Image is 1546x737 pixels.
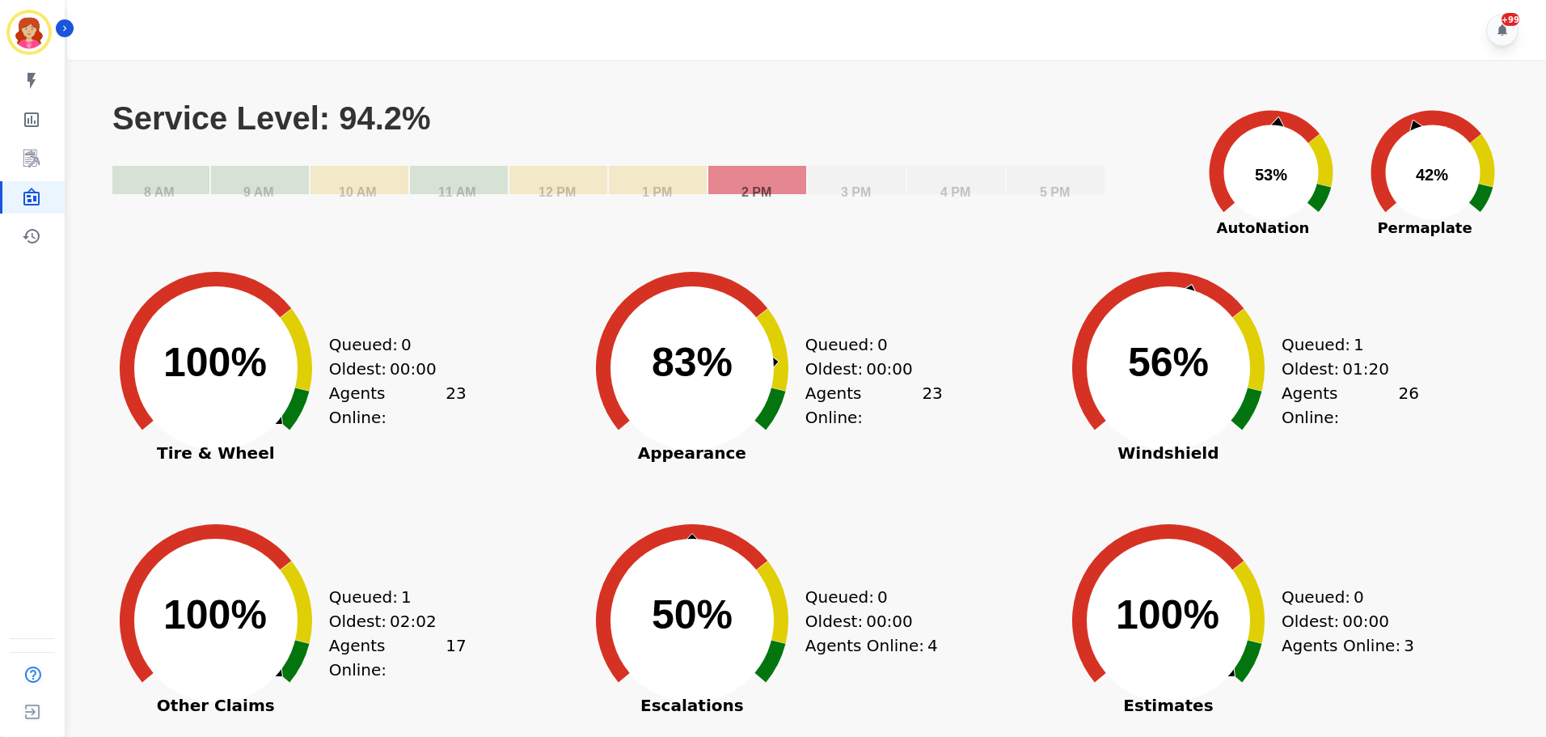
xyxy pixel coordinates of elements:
div: +99 [1502,13,1519,26]
div: Queued: [805,585,927,609]
text: 83% [652,340,733,385]
span: 3 [1404,633,1414,658]
div: Agents Online: [1282,633,1419,658]
div: Agents Online: [805,633,943,658]
text: 9 AM [243,185,274,199]
span: 02:02 [390,609,437,633]
span: 00:00 [866,357,913,381]
svg: Service Level: 94.2% [111,100,1187,221]
text: 100% [163,340,267,385]
span: 0 [1354,585,1364,609]
text: 8 AM [144,185,175,199]
text: 1 PM [642,185,672,199]
span: 0 [401,332,412,357]
div: Agents Online: [329,633,467,682]
div: Agents Online: [1282,381,1419,430]
text: 100% [163,592,267,637]
span: Other Claims [95,697,337,714]
div: Agents Online: [329,381,467,430]
text: 4 PM [940,185,970,199]
img: Bordered avatar [10,13,49,52]
span: 1 [401,585,412,609]
span: 00:00 [866,609,913,633]
text: 11 AM [438,185,476,199]
span: 0 [877,332,888,357]
div: Queued: [1282,585,1403,609]
text: Service Level: 94.2% [112,100,431,136]
text: 56% [1128,340,1209,385]
div: Oldest: [1282,609,1403,633]
text: 50% [652,592,733,637]
div: Oldest: [805,357,927,381]
span: Windshield [1047,445,1290,461]
text: 12 PM [539,185,576,199]
text: 3 PM [841,185,871,199]
span: 23 [922,381,942,430]
span: 01:20 [1342,357,1389,381]
div: Queued: [329,332,450,357]
div: Oldest: [329,357,450,381]
span: 0 [877,585,888,609]
span: 4 [927,633,938,658]
span: Estimates [1047,697,1290,714]
span: 00:00 [1342,609,1389,633]
div: Oldest: [1282,357,1403,381]
text: 2 PM [741,185,771,199]
span: Escalations [571,697,813,714]
text: 42% [1416,166,1448,184]
text: 53% [1255,166,1287,184]
span: Appearance [571,445,813,461]
div: Queued: [805,332,927,357]
span: 23 [446,381,466,430]
div: Queued: [329,585,450,609]
span: 1 [1354,332,1364,357]
text: 10 AM [339,185,377,199]
div: Oldest: [805,609,927,633]
text: 5 PM [1040,185,1070,199]
text: 100% [1116,592,1219,637]
span: Permaplate [1352,217,1497,239]
div: Agents Online: [805,381,943,430]
span: Tire & Wheel [95,445,337,461]
span: 17 [446,633,466,682]
div: Oldest: [329,609,450,633]
span: 00:00 [390,357,437,381]
span: AutoNation [1190,217,1336,239]
div: Queued: [1282,332,1403,357]
span: 26 [1398,381,1418,430]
